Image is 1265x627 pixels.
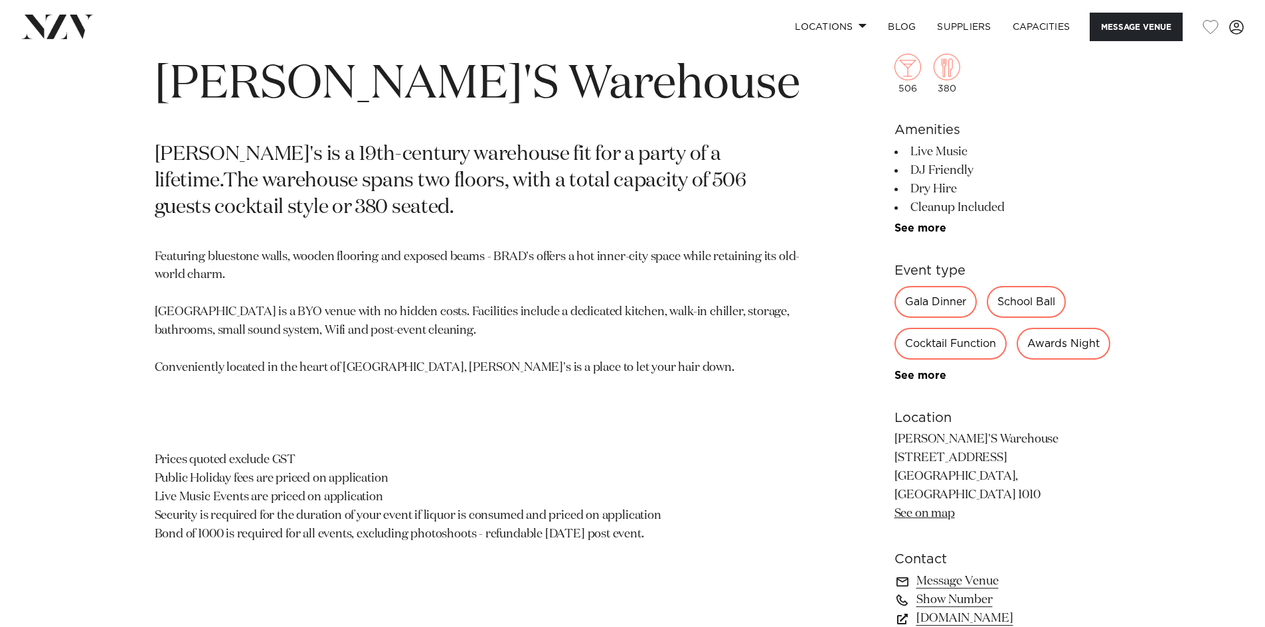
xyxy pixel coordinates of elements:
li: Dry Hire [894,180,1111,198]
img: nzv-logo.png [21,15,94,38]
div: Cocktail Function [894,328,1007,360]
li: Cleanup Included [894,198,1111,217]
a: Capacities [1002,13,1081,41]
a: SUPPLIERS [926,13,1001,41]
a: Show Number [894,591,1111,609]
a: BLOG [877,13,926,41]
div: School Ball [987,286,1066,318]
div: Gala Dinner [894,286,977,318]
button: Message Venue [1090,13,1183,41]
div: 506 [894,54,921,94]
p: [PERSON_NAME]'S Warehouse [STREET_ADDRESS] [GEOGRAPHIC_DATA], [GEOGRAPHIC_DATA] 1010 [894,431,1111,523]
a: Message Venue [894,572,1111,591]
a: See on map [894,508,955,520]
h6: Amenities [894,120,1111,140]
img: dining.png [934,54,960,80]
li: DJ Friendly [894,161,1111,180]
h6: Contact [894,549,1111,569]
p: Featuring bluestone walls, wooden flooring and exposed beams - BRAD's offers a hot inner-city spa... [155,248,800,544]
p: [PERSON_NAME]'s is a 19th-century warehouse fit for a party of a lifetime.The warehouse spans two... [155,142,800,222]
h1: [PERSON_NAME]'S Warehouse [155,54,800,115]
a: Locations [784,13,877,41]
div: 380 [934,54,960,94]
h6: Event type [894,261,1111,281]
li: Live Music [894,143,1111,161]
h6: Location [894,408,1111,428]
img: cocktail.png [894,54,921,80]
div: Awards Night [1017,328,1110,360]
